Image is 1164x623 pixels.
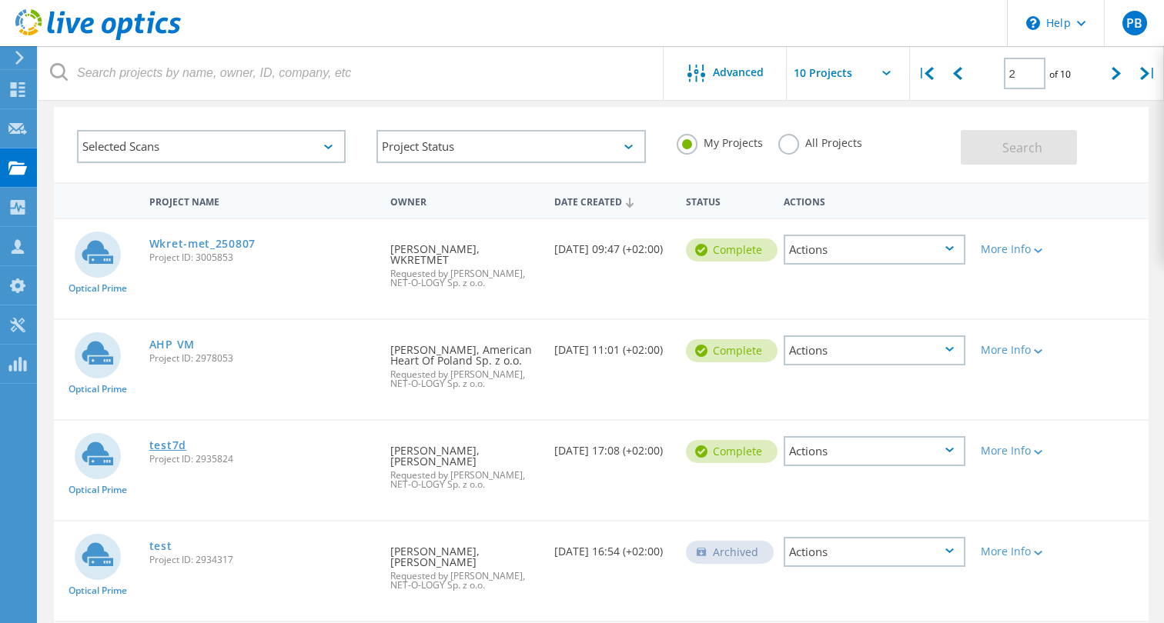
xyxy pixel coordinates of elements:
[69,385,127,394] span: Optical Prime
[784,335,965,365] div: Actions
[383,521,547,605] div: [PERSON_NAME], [PERSON_NAME]
[390,269,539,288] span: Requested by [PERSON_NAME], NET-O-LOGY Sp. z o.o.
[149,253,375,262] span: Project ID: 3005853
[1049,68,1071,81] span: of 10
[142,186,383,215] div: Project Name
[686,339,778,362] div: Complete
[149,541,172,551] a: test
[69,485,127,495] span: Optical Prime
[77,130,346,163] div: Selected Scans
[547,521,678,572] div: [DATE] 16:54 (+02:00)
[149,354,375,363] span: Project ID: 2978053
[677,134,763,148] label: My Projects
[1126,17,1142,29] span: PB
[1132,46,1164,101] div: |
[390,471,539,489] span: Requested by [PERSON_NAME], NET-O-LOGY Sp. z o.o.
[390,370,539,388] span: Requested by [PERSON_NAME], NET-O-LOGY Sp. z o.o.
[784,235,965,265] div: Actions
[149,455,375,464] span: Project ID: 2935824
[981,445,1053,456] div: More Info
[149,238,256,249] a: Wkret-met_250807
[1026,16,1040,30] svg: \n
[981,546,1053,557] div: More Info
[686,238,778,262] div: Complete
[686,541,774,564] div: Archived
[15,32,181,43] a: Live Optics Dashboard
[69,586,127,595] span: Optical Prime
[678,186,777,215] div: Status
[149,339,195,350] a: AHP VM
[961,130,1077,165] button: Search
[547,320,678,371] div: [DATE] 11:01 (+02:00)
[38,46,664,100] input: Search projects by name, owner, ID, company, etc
[547,186,678,215] div: Date Created
[981,345,1053,355] div: More Info
[784,537,965,567] div: Actions
[910,46,942,101] div: |
[383,186,547,215] div: Owner
[981,244,1053,255] div: More Info
[390,571,539,590] span: Requested by [PERSON_NAME], NET-O-LOGY Sp. z o.o.
[713,67,764,78] span: Advanced
[547,421,678,471] div: [DATE] 17:08 (+02:00)
[149,555,375,565] span: Project ID: 2934317
[376,130,645,163] div: Project Status
[776,186,973,215] div: Actions
[547,219,678,270] div: [DATE] 09:47 (+02:00)
[784,436,965,466] div: Actions
[383,320,547,404] div: [PERSON_NAME], American Heart Of Poland Sp. z o.o.
[383,219,547,303] div: [PERSON_NAME], WKRETMET
[149,440,186,451] a: test7d
[778,134,862,148] label: All Projects
[686,440,778,463] div: Complete
[69,284,127,293] span: Optical Prime
[1002,139,1042,156] span: Search
[383,421,547,505] div: [PERSON_NAME], [PERSON_NAME]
